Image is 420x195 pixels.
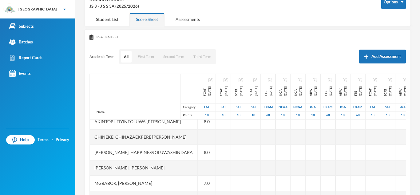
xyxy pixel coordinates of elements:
div: Second Assessment Test [380,103,395,111]
div: 10 [306,111,320,119]
div: Second Assessment Test [246,103,260,111]
span: FCAT [219,86,224,96]
div: Student List [89,13,125,26]
div: [PERSON_NAME], Happiness Oluwashindara [90,145,198,160]
button: Edit Assessment [328,77,332,82]
span: FCAT [202,86,207,96]
div: Examination [261,103,275,111]
button: Second Term [160,51,187,63]
div: Subjects [9,23,34,30]
div: · [52,137,53,143]
button: Edit Assessment [343,77,347,82]
div: 10 [336,111,350,119]
div: 10 [291,111,305,119]
div: Batches [9,39,33,45]
div: Points [180,111,198,119]
img: edit [358,78,362,82]
div: Assessments [169,13,206,26]
div: Notecheck And Attendance [291,103,305,111]
img: edit [403,78,407,82]
span: SCAT [234,86,239,96]
div: JS 3 - J S S 3A (2025/2026) [89,3,372,10]
div: Project And Assignment [336,103,350,111]
div: Chineke, Chinazaekpere [PERSON_NAME] [90,129,198,145]
img: edit [328,78,332,82]
button: Edit Assessment [283,77,287,82]
button: All [121,51,132,63]
div: Second Continuous Assessment Test [248,86,258,96]
span: FTE [323,86,328,96]
div: 8.0 [198,145,216,160]
button: Edit Assessment [388,77,392,82]
div: 10 [246,111,260,119]
img: edit [208,78,212,82]
a: Help [6,135,35,144]
span: FTE [263,86,268,96]
div: [GEOGRAPHIC_DATA] [18,6,57,12]
button: Edit Assessment [313,77,317,82]
div: Second Continuous Assessment Test [383,86,393,96]
button: Edit Assessment [208,77,212,82]
div: 10 [276,111,290,119]
span: SCAT [383,86,388,96]
button: Edit Assessment [373,77,377,82]
div: First Continuous Assessment Test [202,86,212,96]
img: edit [388,78,392,82]
a: Terms [38,137,49,143]
div: Score Sheet [129,13,164,26]
button: Edit Assessment [253,77,257,82]
div: First Assessment Test [366,103,380,111]
div: Examination [351,103,365,111]
button: Add Assessment [359,50,406,63]
div: Report Cards [9,55,42,61]
span: NCA [293,86,298,96]
div: Scoresheet [89,34,406,40]
div: 10 [395,111,410,119]
div: 10 [198,111,216,119]
span: SCAT [248,86,253,96]
div: First Assessment Test [216,103,231,111]
div: First Continuous Assessment Test [219,86,228,96]
img: edit [253,78,257,82]
div: Name [90,105,111,119]
div: 8.0 [198,114,216,129]
span: ARW [338,86,343,96]
button: Edit Assessment [403,77,407,82]
a: Privacy [56,137,69,143]
div: 60 [351,111,365,119]
img: edit [313,78,317,82]
div: Notecheck And Attendance [276,103,290,111]
img: edit [224,78,228,82]
div: Category [180,103,198,111]
div: Note Check and Attendance [278,86,288,96]
button: Edit Assessment [239,77,243,82]
div: Second Continuous Assessment test [234,86,244,96]
p: Academic Term [89,54,114,59]
img: edit [283,78,287,82]
div: First Continuous Assessment Test [368,86,378,96]
div: Project And Assignment [395,103,410,111]
img: logo [3,3,16,16]
div: First Term Examination [263,86,273,96]
img: edit [239,78,243,82]
span: FCAT [368,86,373,96]
button: Edit Assessment [358,77,362,82]
button: Edit Assessment [224,77,228,82]
div: First Term Examination [323,86,333,96]
div: Project And Assignment [306,103,320,111]
div: 10 [231,111,246,119]
div: 10 [366,111,380,119]
span: ARW [398,86,403,96]
img: edit [268,78,272,82]
div: 60 [321,111,335,119]
div: 60 [261,111,275,119]
div: 7.0 [198,176,216,191]
div: Examination [321,103,335,111]
div: Assignment and Research work [398,86,408,96]
div: Second Assessment Test [231,103,246,111]
span: NCA [278,86,283,96]
img: edit [298,78,302,82]
span: ARW [308,86,313,96]
div: 10 [216,111,231,119]
div: First Assessment Test [198,103,216,111]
